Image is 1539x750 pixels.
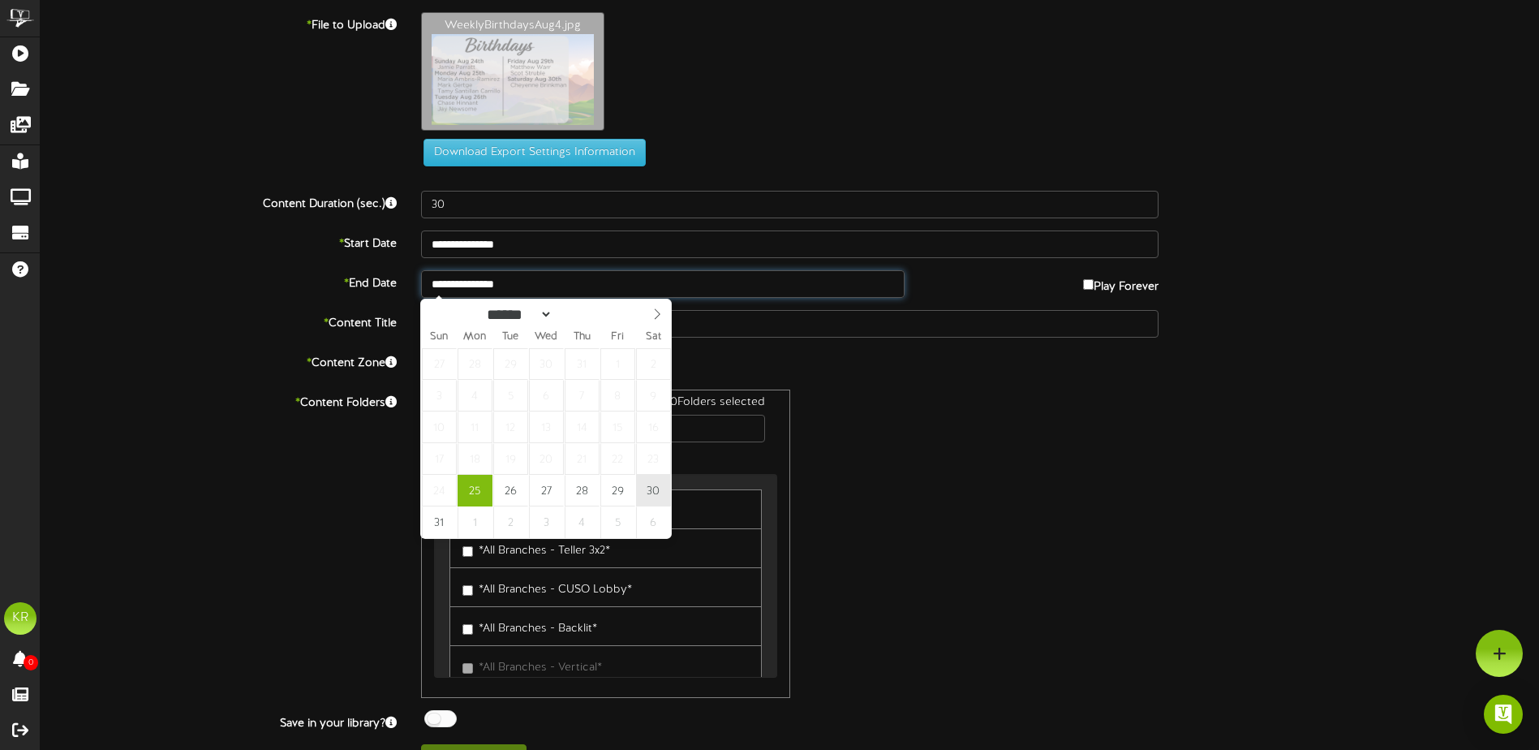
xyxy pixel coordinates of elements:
[462,615,597,637] label: *All Branches - Backlit*
[458,348,492,380] span: July 28, 2025
[28,231,409,252] label: Start Date
[600,348,635,380] span: August 1, 2025
[529,412,564,443] span: August 13, 2025
[493,506,528,538] span: September 2, 2025
[493,348,528,380] span: July 29, 2025
[529,506,564,538] span: September 3, 2025
[636,412,671,443] span: August 16, 2025
[565,475,600,506] span: August 28, 2025
[635,332,671,343] span: Sat
[529,380,564,412] span: August 6, 2025
[458,443,492,475] span: August 18, 2025
[600,443,635,475] span: August 22, 2025
[462,576,632,598] label: *All Branches - CUSO Lobby*
[28,270,409,292] label: End Date
[462,585,473,596] input: *All Branches - CUSO Lobby*
[28,390,409,412] label: Content Folders
[564,332,600,343] span: Thu
[421,310,1159,338] input: Title of this Content
[600,412,635,443] span: August 15, 2025
[529,348,564,380] span: July 30, 2025
[422,380,457,412] span: August 3, 2025
[600,475,635,506] span: August 29, 2025
[600,332,635,343] span: Fri
[423,139,646,166] button: Download Export Settings Information
[600,380,635,412] span: August 8, 2025
[462,663,473,674] input: *All Branches - Vertical*
[4,602,37,635] div: KR
[565,380,600,412] span: August 7, 2025
[552,306,611,323] input: Year
[28,12,409,34] label: File to Upload
[458,412,492,443] span: August 11, 2025
[415,147,646,159] a: Download Export Settings Information
[24,655,38,670] span: 0
[421,332,457,343] span: Sun
[636,443,671,475] span: August 23, 2025
[1484,695,1523,734] div: Open Intercom Messenger
[422,475,457,506] span: August 24, 2025
[458,380,492,412] span: August 4, 2025
[462,546,473,557] input: *All Branches - Teller 3x2*
[493,380,528,412] span: August 5, 2025
[1083,279,1094,290] input: Play Forever
[493,475,528,506] span: August 26, 2025
[28,710,409,732] label: Save in your library?
[636,475,671,506] span: August 30, 2025
[1083,270,1159,295] label: Play Forever
[493,443,528,475] span: August 19, 2025
[565,506,600,538] span: September 4, 2025
[28,310,409,332] label: Content Title
[457,332,492,343] span: Mon
[565,443,600,475] span: August 21, 2025
[422,348,457,380] span: July 27, 2025
[528,332,564,343] span: Wed
[28,350,409,372] label: Content Zone
[422,443,457,475] span: August 17, 2025
[636,348,671,380] span: August 2, 2025
[28,191,409,213] label: Content Duration (sec.)
[565,412,600,443] span: August 14, 2025
[636,506,671,538] span: September 6, 2025
[462,624,473,635] input: *All Branches - Backlit*
[636,380,671,412] span: August 9, 2025
[492,332,528,343] span: Tue
[479,662,602,674] span: *All Branches - Vertical*
[600,506,635,538] span: September 5, 2025
[462,537,610,559] label: *All Branches - Teller 3x2*
[458,506,492,538] span: September 1, 2025
[422,412,457,443] span: August 10, 2025
[493,412,528,443] span: August 12, 2025
[529,443,564,475] span: August 20, 2025
[458,475,492,506] span: August 25, 2025
[422,506,457,538] span: August 31, 2025
[565,348,600,380] span: July 31, 2025
[529,475,564,506] span: August 27, 2025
